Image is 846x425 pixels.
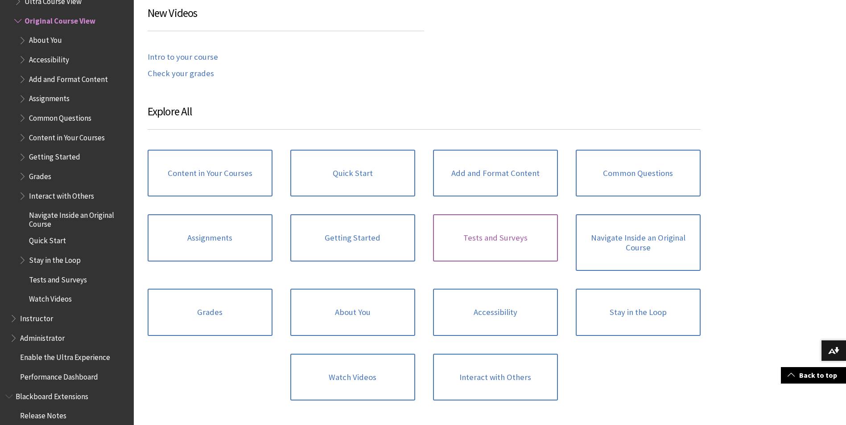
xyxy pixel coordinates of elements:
[148,52,218,62] a: Intro to your course
[148,214,272,262] a: Assignments
[148,5,424,31] h3: New Videos
[290,354,415,401] a: Watch Videos
[433,150,558,197] a: Add and Format Content
[29,33,62,45] span: About You
[290,150,415,197] a: Quick Start
[148,150,272,197] a: Content in Your Courses
[29,208,128,229] span: Navigate Inside an Original Course
[20,350,110,362] span: Enable the Ultra Experience
[29,272,87,284] span: Tests and Surveys
[29,91,70,103] span: Assignments
[576,150,701,197] a: Common Questions
[20,409,66,421] span: Release Notes
[148,289,272,336] a: Grades
[29,52,69,64] span: Accessibility
[148,69,214,79] a: Check your grades
[20,369,98,381] span: Performance Dashboard
[29,150,80,162] span: Getting Started
[29,188,94,200] span: Interact with Others
[576,289,701,336] a: Stay in the Loop
[29,169,51,181] span: Grades
[29,130,105,142] span: Content in Your Courses
[25,13,95,25] span: Original Course View
[29,233,66,245] span: Quick Start
[433,214,558,262] a: Tests and Surveys
[29,110,91,123] span: Common Questions
[781,367,846,384] a: Back to top
[290,214,415,262] a: Getting Started
[29,72,108,84] span: Add and Format Content
[148,103,701,130] h3: Explore All
[576,214,701,271] a: Navigate Inside an Original Course
[20,331,65,343] span: Administrator
[16,389,88,401] span: Blackboard Extensions
[433,289,558,336] a: Accessibility
[29,292,72,304] span: Watch Videos
[29,253,81,265] span: Stay in the Loop
[20,311,53,323] span: Instructor
[433,354,558,401] a: Interact with Others
[290,289,415,336] a: About You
